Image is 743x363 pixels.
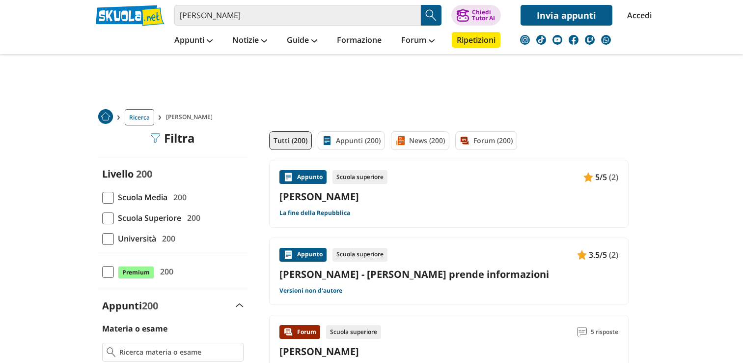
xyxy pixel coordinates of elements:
img: Commenti lettura [577,327,587,337]
a: Formazione [334,32,384,50]
a: Invia appunti [521,5,612,26]
a: [PERSON_NAME] [279,190,618,203]
a: [PERSON_NAME] [279,345,359,358]
span: 200 [169,191,187,204]
input: Cerca appunti, riassunti o versioni [174,5,421,26]
span: (2) [609,248,618,261]
div: Filtra [150,131,195,145]
a: Guide [284,32,320,50]
span: Università [114,232,156,245]
img: Appunti contenuto [283,172,293,182]
img: Forum filtro contenuto [460,136,469,146]
a: Accedi [627,5,648,26]
img: News filtro contenuto [395,136,405,146]
img: Forum contenuto [283,327,293,337]
img: Apri e chiudi sezione [236,303,244,307]
span: 200 [142,299,158,312]
span: 3.5/5 [589,248,607,261]
div: Chiedi Tutor AI [472,9,495,21]
span: Premium [118,266,154,279]
a: News (200) [391,131,449,150]
img: youtube [552,35,562,45]
img: facebook [569,35,578,45]
img: Appunti contenuto [577,250,587,260]
a: La fine della Repubblica [279,209,350,217]
div: Scuola superiore [332,248,387,262]
img: twitch [585,35,595,45]
a: Ricerca [125,109,154,125]
img: WhatsApp [601,35,611,45]
a: Tutti (200) [269,131,312,150]
a: Versioni non d'autore [279,287,342,295]
img: Home [98,109,113,124]
div: Appunto [279,248,327,262]
a: Home [98,109,113,125]
a: Appunti (200) [318,131,385,150]
a: [PERSON_NAME] - [PERSON_NAME] prende informazioni [279,268,618,281]
img: Appunti contenuto [583,172,593,182]
a: Forum [399,32,437,50]
span: 200 [156,265,173,278]
span: (2) [609,171,618,183]
button: ChiediTutor AI [451,5,501,26]
span: 5/5 [595,171,607,183]
img: Appunti contenuto [283,250,293,260]
span: 200 [158,232,175,245]
div: Appunto [279,170,327,184]
img: Appunti filtro contenuto [322,136,332,146]
a: Notizie [230,32,270,50]
input: Ricerca materia o esame [119,347,239,357]
span: Scuola Media [114,191,167,204]
label: Materia o esame [102,323,167,334]
a: Forum (200) [455,131,517,150]
button: Search Button [421,5,441,26]
span: [PERSON_NAME] [166,109,217,125]
img: Cerca appunti, riassunti o versioni [424,8,439,23]
span: 200 [183,212,200,224]
div: Scuola superiore [326,325,381,339]
span: 5 risposte [591,325,618,339]
span: Scuola Superiore [114,212,181,224]
label: Livello [102,167,134,181]
img: Filtra filtri mobile [150,133,160,143]
a: Ripetizioni [452,32,500,48]
label: Appunti [102,299,158,312]
img: Ricerca materia o esame [107,347,116,357]
div: Forum [279,325,320,339]
img: tiktok [536,35,546,45]
span: 200 [136,167,152,181]
img: instagram [520,35,530,45]
a: Appunti [172,32,215,50]
div: Scuola superiore [332,170,387,184]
